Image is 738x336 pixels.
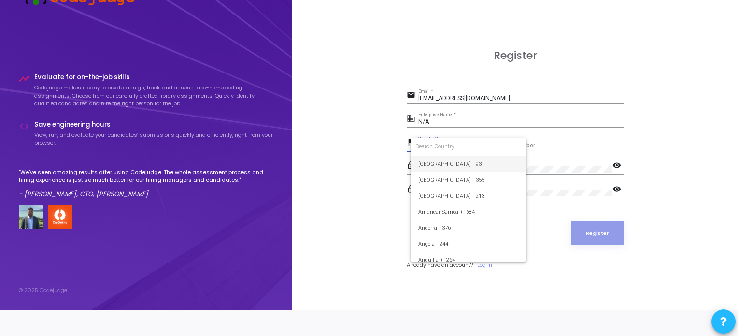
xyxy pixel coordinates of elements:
span: [GEOGRAPHIC_DATA] +355 [418,172,519,188]
span: Anguilla +1264 [418,252,519,268]
span: [GEOGRAPHIC_DATA] +213 [418,188,519,204]
span: [GEOGRAPHIC_DATA] +93 [418,156,519,172]
span: AmericanSamoa +1684 [418,204,519,220]
input: Search Country... [415,142,522,151]
span: Angola +244 [418,236,519,252]
span: Andorra +376 [418,220,519,236]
